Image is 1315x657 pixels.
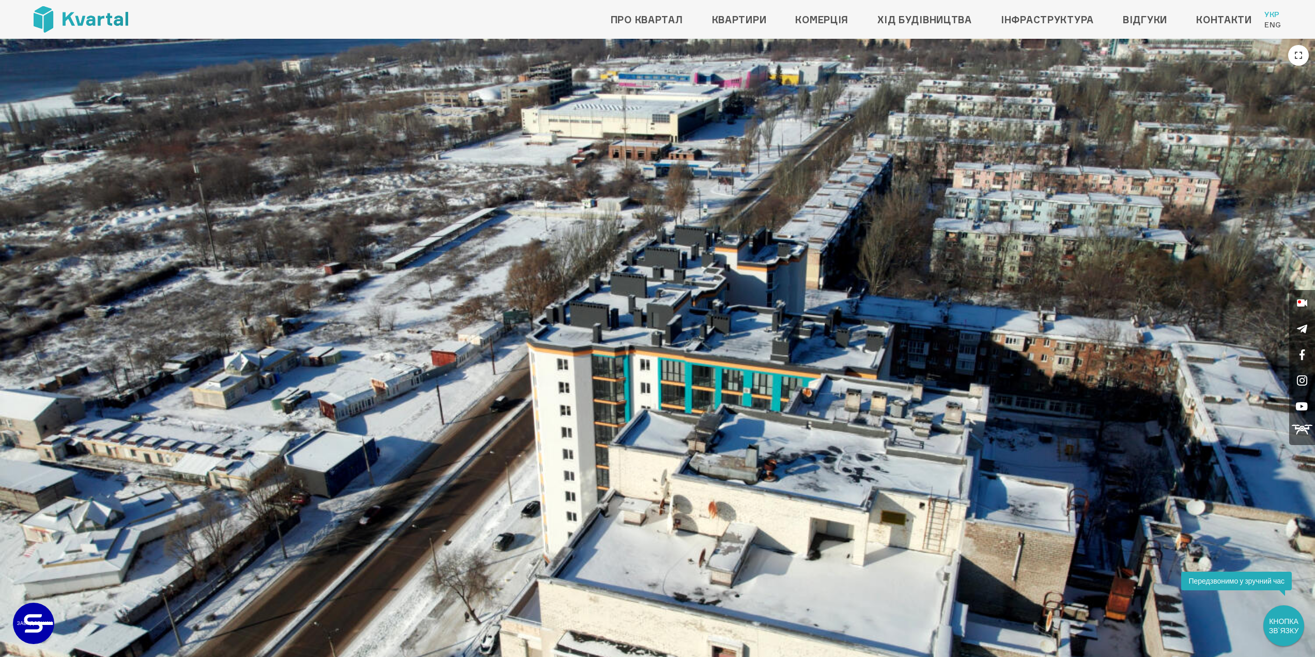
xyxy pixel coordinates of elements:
a: Eng [1264,20,1281,30]
a: ЗАБУДОВНИК [13,603,54,644]
a: Про квартал [611,11,683,28]
a: Відгуки [1123,11,1167,28]
a: Контакти [1196,11,1252,28]
div: КНОПКА ЗВ`ЯЗКУ [1264,606,1303,645]
a: Хід будівництва [877,11,972,28]
a: Укр [1264,9,1281,20]
a: Комерція [795,11,848,28]
div: Передзвонимо у зручний час [1181,572,1292,590]
a: Квартири [712,11,767,28]
img: Kvartal [34,6,128,33]
a: Інфраструктура [1001,11,1094,28]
